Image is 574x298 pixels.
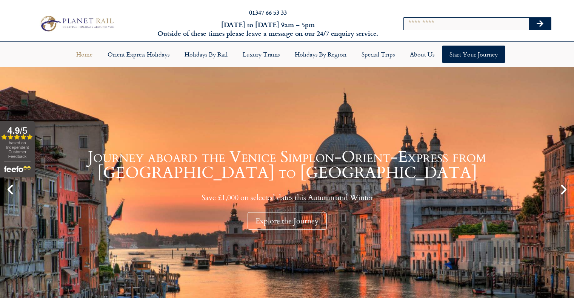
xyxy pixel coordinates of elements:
[4,183,17,196] div: Previous slide
[235,46,287,63] a: Luxury Trains
[354,46,402,63] a: Special Trips
[155,20,381,38] h6: [DATE] to [DATE] 9am – 5pm Outside of these times please leave a message on our 24/7 enquiry serv...
[402,46,442,63] a: About Us
[19,149,555,181] h1: Journey aboard the Venice Simplon-Orient-Express from [GEOGRAPHIC_DATA] to [GEOGRAPHIC_DATA]
[69,46,100,63] a: Home
[177,46,235,63] a: Holidays by Rail
[249,8,287,17] a: 01347 66 53 33
[248,212,327,230] div: Explore the Journey
[442,46,505,63] a: Start your Journey
[557,183,570,196] div: Next slide
[37,14,116,33] img: Planet Rail Train Holidays Logo
[19,193,555,202] p: Save £1,000 on selected dates this Autumn and Winter
[529,18,551,30] button: Search
[100,46,177,63] a: Orient Express Holidays
[4,46,570,63] nav: Menu
[287,46,354,63] a: Holidays by Region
